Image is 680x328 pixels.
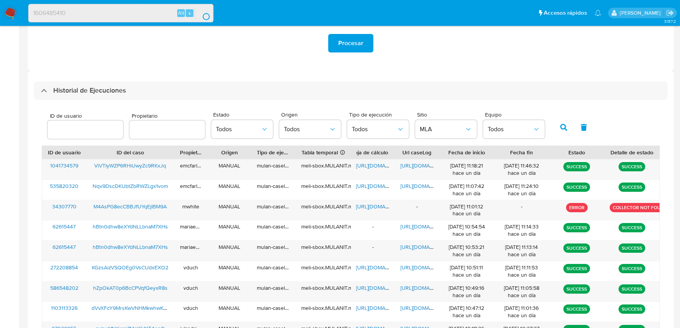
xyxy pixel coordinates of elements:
[178,9,184,17] span: Alt
[595,10,601,16] a: Notificaciones
[195,8,210,19] button: search-icon
[666,9,674,17] a: Salir
[188,9,191,17] span: s
[620,9,663,17] p: sandra.chabay@mercadolibre.com
[29,8,213,18] input: Buscar usuario o caso...
[544,9,587,17] span: Accesos rápidos
[664,18,676,24] span: 3.157.2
